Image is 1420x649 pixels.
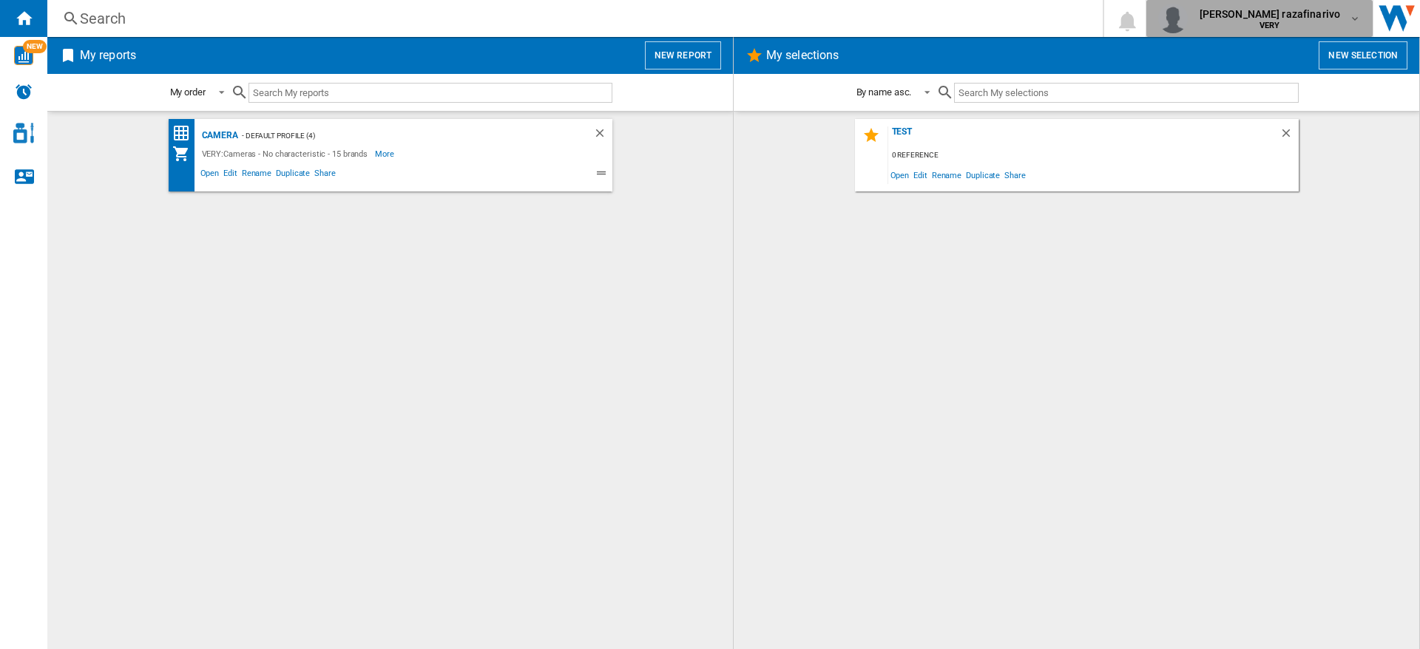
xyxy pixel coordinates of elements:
[172,124,198,143] div: Price Matrix
[1158,4,1188,33] img: profile.jpg
[198,126,238,145] div: Camera
[888,126,1279,146] div: test
[77,41,139,69] h2: My reports
[1002,165,1028,185] span: Share
[14,46,33,65] img: wise-card.svg
[1319,41,1407,69] button: New selection
[888,165,912,185] span: Open
[15,83,33,101] img: alerts-logo.svg
[170,86,206,98] div: My order
[80,8,1064,29] div: Search
[172,145,198,163] div: My Assortment
[198,145,376,163] div: VERY:Cameras - No characteristic - 15 brands
[23,40,47,53] span: NEW
[856,86,912,98] div: By name asc.
[221,166,240,184] span: Edit
[763,41,842,69] h2: My selections
[930,165,964,185] span: Rename
[964,165,1002,185] span: Duplicate
[13,123,34,143] img: cosmetic-logo.svg
[645,41,721,69] button: New report
[238,126,564,145] div: - Default profile (4)
[274,166,312,184] span: Duplicate
[198,166,222,184] span: Open
[1200,7,1341,21] span: [PERSON_NAME] razafinarivo
[248,83,612,103] input: Search My reports
[1279,126,1299,146] div: Delete
[240,166,274,184] span: Rename
[954,83,1298,103] input: Search My selections
[888,146,1299,165] div: 0 reference
[593,126,612,145] div: Delete
[375,145,396,163] span: More
[1260,21,1280,30] b: VERY
[312,166,338,184] span: Share
[911,165,930,185] span: Edit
